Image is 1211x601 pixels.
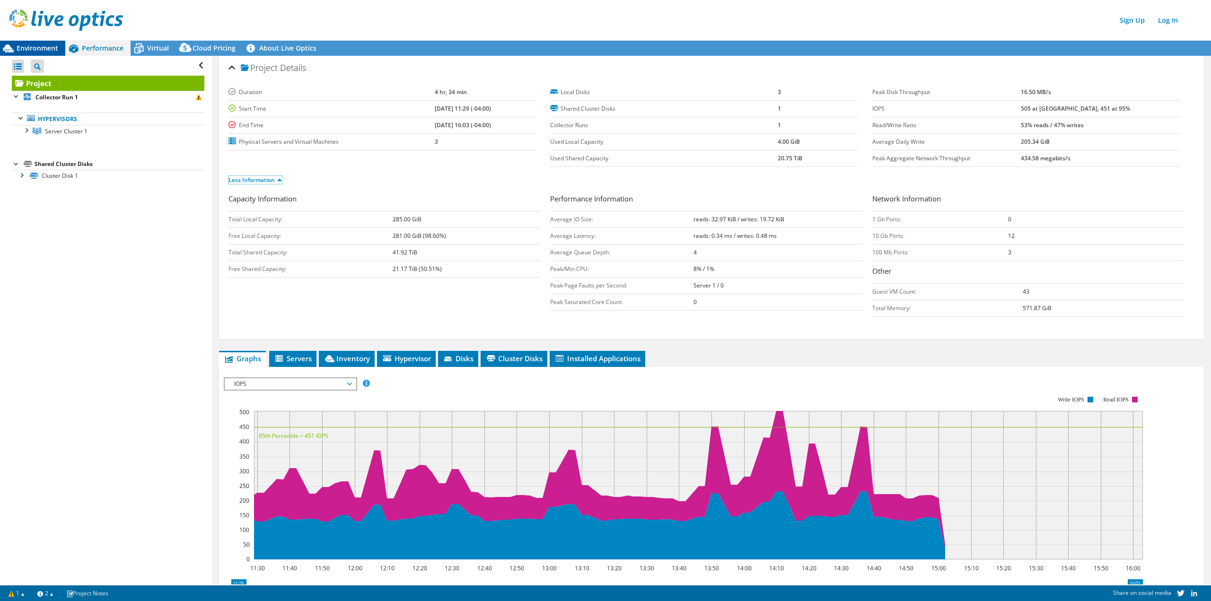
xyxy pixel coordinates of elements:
text: 500 [239,408,249,416]
b: Server 1 / 0 [693,281,724,289]
b: 571.87 GiB [1023,304,1052,312]
label: Local Disks [550,87,778,97]
span: Virtual [147,44,169,52]
label: IOPS [872,104,1021,113]
span: Hypervisor [382,354,431,363]
td: Average Latency: [550,228,693,244]
text: 15:40 [1061,564,1076,572]
b: 3 [435,138,438,146]
text: 16:00 [1126,564,1141,572]
b: 1 [778,105,781,113]
text: 300 [239,467,249,475]
label: End Time [228,121,435,130]
text: 350 [239,453,249,461]
a: Hypervisors [12,113,204,125]
td: Average IO Size: [550,211,693,228]
text: 13:00 [542,564,557,572]
td: 1 Gb Ports: [872,211,1008,228]
b: 4 hr, 34 min [435,88,467,96]
span: Disks [443,354,474,363]
b: 41.92 TiB [393,248,417,256]
img: live_optics_svg.svg [9,9,123,31]
text: 14:30 [834,564,849,572]
b: 43 [1023,287,1029,296]
span: IOPS [229,378,351,390]
text: 11:40 [282,564,297,572]
label: Average Daily Write [872,137,1021,147]
text: 95th Percentile = 451 IOPS [259,432,328,440]
td: Free Shared Capacity: [228,261,393,278]
text: 50 [243,540,250,549]
a: 1 [2,587,31,599]
a: Collector Run 1 [12,91,204,103]
b: 8% / 1% [693,265,714,273]
a: 2 [31,587,60,599]
b: 12 [1008,232,1015,240]
td: Free Local Capacity: [228,228,393,244]
text: 14:50 [899,564,913,572]
b: 434.58 megabits/s [1021,154,1071,162]
text: 150 [239,511,249,519]
span: Performance [82,44,123,52]
b: 285.00 GiB [393,215,421,223]
td: Average Queue Depth: [550,244,693,261]
label: Read/Write Ratio [872,121,1021,130]
span: Installed Applications [554,354,641,363]
text: 14:00 [737,564,752,572]
text: 100 [239,526,249,534]
text: 15:00 [931,564,946,572]
text: 450 [239,423,249,431]
h3: Network Information [872,193,1185,206]
b: 3 [778,88,781,96]
span: Cluster Disks [485,354,543,363]
text: 12:10 [380,564,395,572]
a: Project Notes [60,587,115,599]
td: Total Shared Capacity: [228,244,393,261]
span: Inventory [324,354,370,363]
text: 11:30 [250,564,265,572]
text: 11:50 [315,564,330,572]
text: Write IOPS [1058,396,1084,403]
b: 505 at [GEOGRAPHIC_DATA], 451 at 95% [1021,105,1130,113]
b: 21.17 TiB (50.51%) [393,265,442,273]
text: 14:20 [802,564,816,572]
text: Read IOPS [1103,396,1129,403]
span: Environment [17,44,58,52]
text: 13:40 [672,564,686,572]
h3: Capacity Information [228,193,541,206]
b: 16.50 MB/s [1021,88,1051,96]
td: Total Memory: [872,300,1023,317]
text: 400 [239,437,249,445]
label: Shared Cluster Disks [550,104,778,113]
label: Duration [228,87,435,97]
text: 15:20 [996,564,1011,572]
b: 281.00 GiB (98.60%) [393,232,446,240]
b: [DATE] 16:03 (-04:00) [435,121,491,129]
b: [DATE] 11:29 (-04:00) [435,105,491,113]
label: Peak Disk Throughput [872,87,1021,97]
td: 10 Gb Ports: [872,228,1008,244]
text: 12:50 [509,564,524,572]
span: Graphs [224,354,261,363]
text: 15:10 [964,564,979,572]
b: 4.00 GiB [778,138,800,146]
text: 15:50 [1094,564,1108,572]
b: 20.75 TiB [778,154,802,162]
text: 13:30 [640,564,654,572]
span: Project [241,63,278,73]
text: 14:40 [867,564,881,572]
text: 13:20 [607,564,622,572]
label: Physical Servers and Virtual Machines [228,137,435,147]
b: reads: 0.34 ms / writes: 0.48 ms [693,232,777,240]
a: Server Cluster 1 [12,125,204,137]
td: 100 Mb Ports: [872,244,1008,261]
a: Sign Up [1115,13,1150,27]
div: Shared Cluster Disks [35,158,204,170]
text: 13:10 [575,564,589,572]
text: 200 [239,496,249,505]
label: Collector Runs [550,121,778,130]
label: Start Time [228,104,435,113]
text: 250 [239,482,249,490]
a: Project [12,76,204,91]
text: 12:30 [445,564,459,572]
